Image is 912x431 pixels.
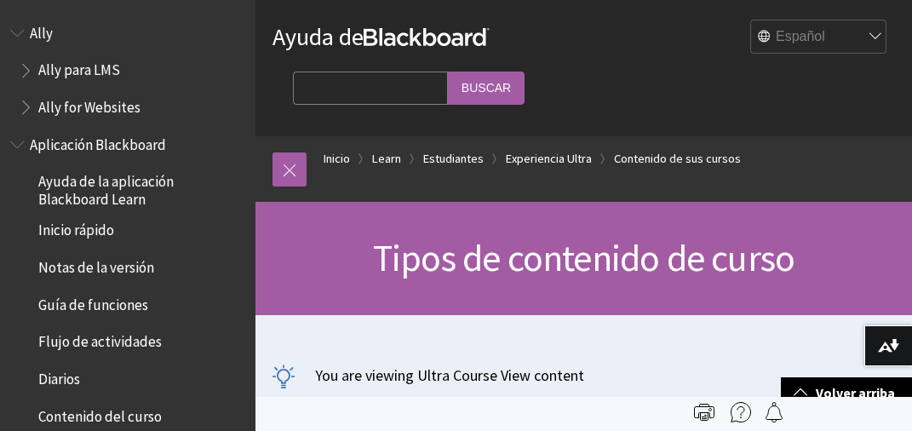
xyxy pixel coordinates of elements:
[364,28,490,46] strong: Blackboard
[764,402,784,422] img: Follow this page
[448,72,525,105] input: Buscar
[30,19,53,42] span: Ally
[781,377,912,409] a: Volver arriba
[373,234,794,281] span: Tipos de contenido de curso
[272,21,490,52] a: Ayuda deBlackboard
[38,56,120,79] span: Ally para LMS
[30,130,166,153] span: Aplicación Blackboard
[506,148,592,170] a: Experiencia Ultra
[694,402,714,422] img: Print
[272,365,895,386] p: You are viewing Ultra Course View content
[10,19,245,122] nav: Book outline for Anthology Ally Help
[38,402,162,425] span: Contenido del curso
[614,148,741,170] a: Contenido de sus cursos
[38,253,154,276] span: Notas de la versión
[423,148,484,170] a: Estudiantes
[731,402,751,422] img: More help
[38,93,141,116] span: Ally for Websites
[751,20,887,55] select: Site Language Selector
[38,365,80,388] span: Diarios
[38,290,148,313] span: Guía de funciones
[324,148,350,170] a: Inicio
[38,168,244,208] span: Ayuda de la aplicación Blackboard Learn
[372,148,401,170] a: Learn
[38,328,162,351] span: Flujo de actividades
[38,216,114,239] span: Inicio rápido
